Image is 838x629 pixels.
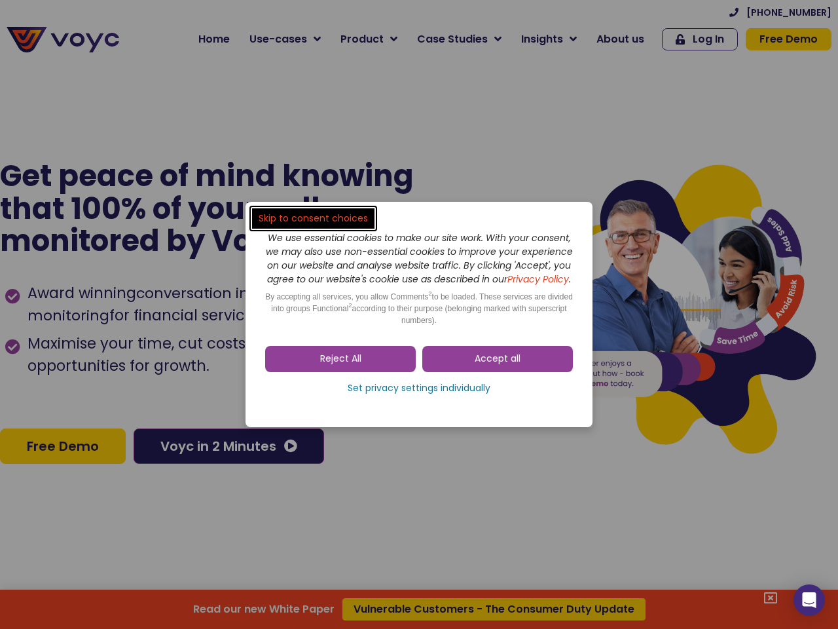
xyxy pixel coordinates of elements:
[348,382,490,395] span: Set privacy settings individually
[422,346,573,372] a: Accept all
[265,292,573,325] span: By accepting all services, you allow Comments to be loaded. These services are divided into group...
[348,302,352,309] sup: 2
[266,231,573,286] i: We use essential cookies to make our site work. With your consent, we may also use non-essential ...
[429,290,432,297] sup: 2
[265,379,573,398] a: Set privacy settings individually
[252,208,374,229] a: Skip to consent choices
[265,346,416,372] a: Reject All
[170,52,203,67] span: Phone
[507,273,569,286] a: Privacy Policy
[320,353,361,366] span: Reject All
[475,353,520,366] span: Accept all
[170,106,215,121] span: Job title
